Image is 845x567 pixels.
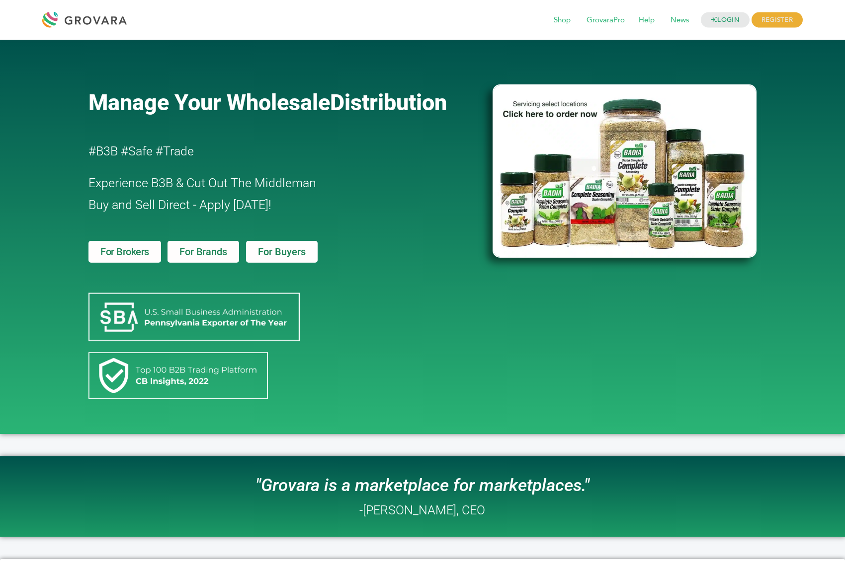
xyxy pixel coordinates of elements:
[246,241,318,263] a: For Buyers
[88,141,435,162] h2: #B3B #Safe #Trade
[179,247,227,257] span: For Brands
[258,247,306,257] span: For Buyers
[580,15,632,26] a: GrovaraPro
[632,15,662,26] a: Help
[359,504,485,516] h2: -[PERSON_NAME], CEO
[752,12,803,28] span: REGISTER
[168,241,239,263] a: For Brands
[100,247,149,257] span: For Brokers
[330,89,447,116] span: Distribution
[88,176,316,190] span: Experience B3B & Cut Out The Middleman
[664,15,696,26] a: News
[88,89,330,116] span: Manage Your Wholesale
[632,11,662,30] span: Help
[701,12,750,28] a: LOGIN
[580,11,632,30] span: GrovaraPro
[664,11,696,30] span: News
[88,89,476,116] a: Manage Your WholesaleDistribution
[547,15,578,26] a: Shop
[547,11,578,30] span: Shop
[255,475,590,496] i: "Grovara is a marketplace for marketplaces."
[88,241,161,263] a: For Brokers
[88,198,271,212] span: Buy and Sell Direct - Apply [DATE]!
